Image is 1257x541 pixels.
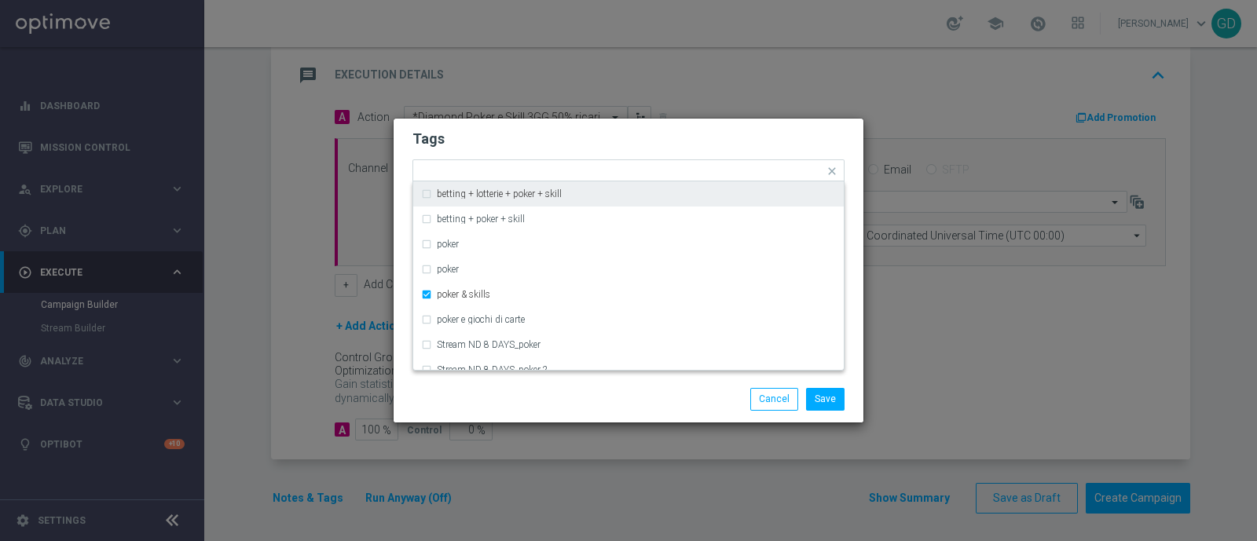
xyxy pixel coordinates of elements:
[437,365,548,375] label: Stream ND 8 DAYS_poker 2
[437,290,490,299] label: poker & skills
[412,181,845,371] ng-dropdown-panel: Options list
[437,265,459,274] label: poker
[412,159,845,181] ng-select: cb perso + cb ricarica, poker & skills, star, up-selling
[806,388,845,410] button: Save
[437,214,525,224] label: betting + poker + skill
[421,232,836,257] div: poker
[421,207,836,232] div: betting + poker + skill
[412,130,845,148] h2: Tags
[437,315,525,324] label: poker e giochi di carte
[421,282,836,307] div: poker & skills
[421,307,836,332] div: poker e giochi di carte
[437,239,459,249] label: poker
[421,257,836,282] div: poker
[421,357,836,382] div: Stream ND 8 DAYS_poker 2
[750,388,798,410] button: Cancel
[421,332,836,357] div: Stream ND 8 DAYS_poker
[437,189,562,199] label: betting + lotterie + poker + skill
[421,181,836,207] div: betting + lotterie + poker + skill
[437,340,541,349] label: Stream ND 8 DAYS_poker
